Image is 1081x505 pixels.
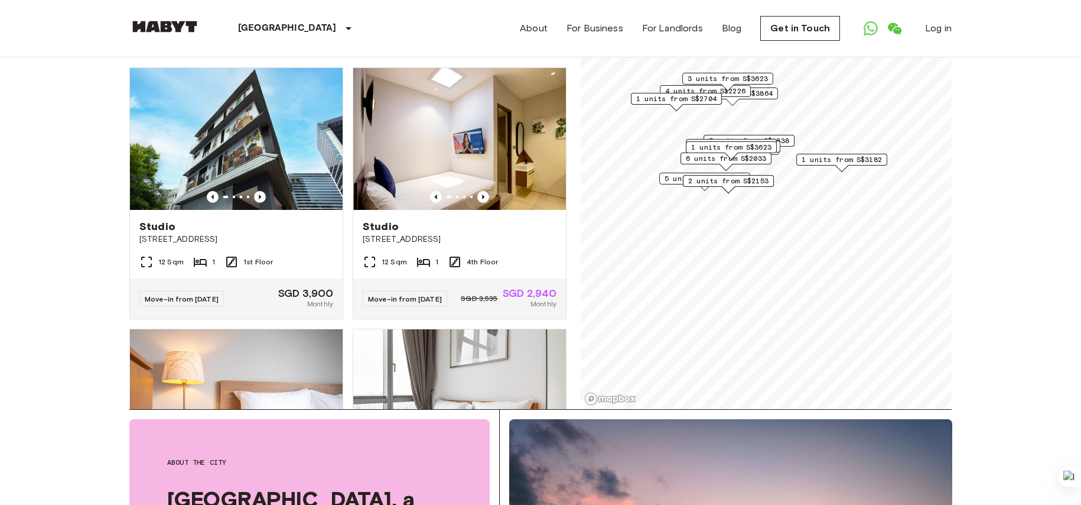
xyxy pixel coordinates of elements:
[353,329,566,471] img: Marketing picture of unit SG-01-113-001-05
[212,257,215,267] span: 1
[503,288,556,299] span: SGD 2,940
[691,140,771,150] span: 2 units from S$2342
[207,191,219,203] button: Previous image
[688,176,769,186] span: 2 units from S$2153
[307,299,333,309] span: Monthly
[129,67,343,319] a: Marketing picture of unit SG-01-110-044_001Previous imagePrevious imageStudio[STREET_ADDRESS]12 S...
[722,21,742,35] a: Blog
[566,21,623,35] a: For Business
[686,139,777,157] div: Map marker
[689,141,780,159] div: Map marker
[687,88,778,106] div: Map marker
[363,219,399,234] span: Studio
[692,88,773,99] span: 1 units from S$3864
[435,257,438,267] span: 1
[363,234,556,245] span: [STREET_ADDRESS]
[883,17,906,40] a: Open WeChat
[691,142,771,153] span: 1 units from S$3623
[631,93,722,111] div: Map marker
[680,153,771,171] div: Map marker
[158,257,184,267] span: 12 Sqm
[353,67,566,319] a: Marketing picture of unit SG-01-110-033-001Previous imagePrevious imageStudio[STREET_ADDRESS]12 S...
[682,73,773,91] div: Map marker
[659,173,750,191] div: Map marker
[709,135,789,146] span: 5 units from S$1838
[859,17,883,40] a: Open WhatsApp
[353,68,566,210] img: Marketing picture of unit SG-01-110-033-001
[683,175,774,193] div: Map marker
[530,299,556,309] span: Monthly
[254,191,266,203] button: Previous image
[636,93,717,104] span: 1 units from S$2704
[688,73,768,84] span: 3 units from S$3623
[802,154,882,165] span: 1 units from S$3182
[642,21,703,35] a: For Landlords
[129,21,200,33] img: Habyt
[278,288,333,299] span: SGD 3,900
[665,173,745,184] span: 5 units from S$1680
[238,21,337,35] p: [GEOGRAPHIC_DATA]
[660,85,751,103] div: Map marker
[467,257,498,267] span: 4th Floor
[130,329,343,471] img: Marketing picture of unit SG-01-106-001-01
[167,457,452,468] span: About the city
[461,293,497,304] span: SGD 3,535
[686,141,777,160] div: Map marker
[760,16,840,41] a: Get in Touch
[925,21,952,35] a: Log in
[368,294,442,303] span: Move-in from [DATE]
[145,294,219,303] span: Move-in from [DATE]
[130,68,343,210] img: Marketing picture of unit SG-01-110-044_001
[704,135,795,153] div: Map marker
[430,191,442,203] button: Previous image
[665,86,745,96] span: 4 units from S$2226
[477,191,489,203] button: Previous image
[520,21,548,35] a: About
[139,219,175,234] span: Studio
[584,392,636,406] a: Mapbox logo
[139,234,333,245] span: [STREET_ADDRESS]
[382,257,407,267] span: 12 Sqm
[243,257,273,267] span: 1st Floor
[796,154,887,172] div: Map marker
